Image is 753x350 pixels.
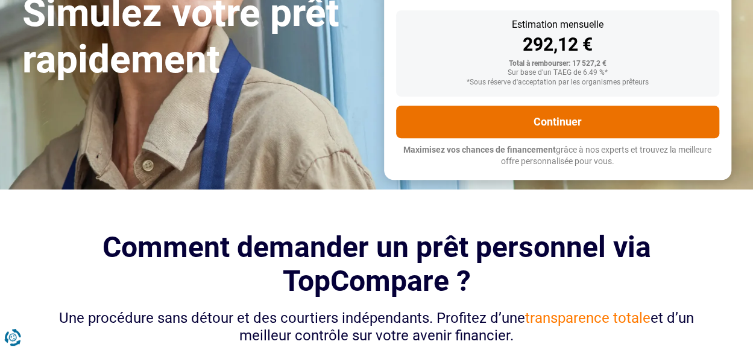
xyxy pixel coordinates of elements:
[406,60,710,68] div: Total à rembourser: 17 527,2 €
[406,36,710,54] div: 292,12 €
[40,310,713,345] div: Une procédure sans détour et des courtiers indépendants. Profitez d’une et d’un meilleur contrôle...
[406,69,710,77] div: Sur base d'un TAEG de 6.49 %*
[525,310,651,326] span: transparence totale
[396,106,719,138] button: Continuer
[406,78,710,87] div: *Sous réserve d'acceptation par les organismes prêteurs
[403,145,556,154] span: Maximisez vos chances de financement
[40,231,713,297] h2: Comment demander un prêt personnel via TopCompare ?
[396,144,719,168] p: grâce à nos experts et trouvez la meilleure offre personnalisée pour vous.
[406,20,710,30] div: Estimation mensuelle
